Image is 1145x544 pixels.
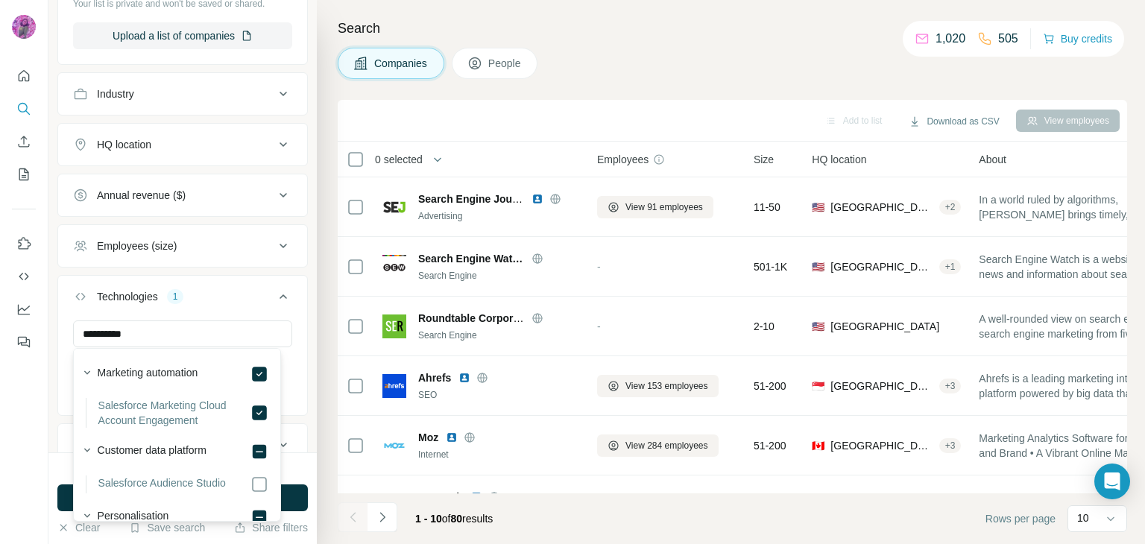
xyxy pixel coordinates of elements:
span: [GEOGRAPHIC_DATA] [830,438,933,453]
span: 🇺🇸 [812,200,824,215]
span: View 153 employees [625,379,708,393]
button: View 91 employees [597,196,713,218]
img: LinkedIn logo [470,491,482,503]
span: 0 selected [375,152,423,167]
button: View 284 employees [597,434,719,457]
span: 51-200 [754,379,786,393]
button: Quick start [12,63,36,89]
h4: Search [338,18,1127,39]
span: 🇸🇬 [812,379,824,393]
img: Logo of Ahrefs [382,374,406,398]
span: 🇨🇦 [812,438,824,453]
button: Enrich CSV [12,128,36,155]
div: Industry [97,86,134,101]
span: of [442,513,451,525]
div: Internet [418,448,579,461]
button: Feedback [12,329,36,355]
button: Use Surfe API [12,263,36,290]
div: SEO [418,388,579,402]
div: Employees (size) [97,238,177,253]
span: 80 [451,513,463,525]
img: Logo of Semrush [382,493,406,517]
span: Size [754,152,774,167]
p: 10 [1077,510,1089,525]
span: Companies [374,56,429,71]
span: People [488,56,523,71]
button: Search [12,95,36,122]
button: Employees (size) [58,228,307,264]
span: Employees [597,152,649,167]
div: + 2 [939,200,962,214]
button: HQ location [58,127,307,162]
img: Logo of Roundtable Corporation [382,314,406,338]
span: Ahrefs [418,370,451,385]
button: Navigate to next page [368,502,397,532]
button: Keywords [58,427,307,463]
span: View 91 employees [625,200,703,214]
button: View 153 employees [597,375,719,397]
span: 501-1K [754,259,787,274]
button: Upload a list of companies [73,22,292,49]
span: Search Engine Journal [418,193,532,205]
img: Logo of Moz [382,434,406,458]
span: 2-10 [754,319,775,334]
button: Annual revenue ($) [58,177,307,213]
button: Dashboard [12,296,36,323]
div: + 3 [939,439,962,452]
div: Search Engine [418,329,579,342]
img: Logo of Search Engine Journal [382,195,406,219]
div: Open Intercom Messenger [1094,464,1130,499]
button: Technologies1 [58,279,307,320]
img: Avatar [12,15,36,39]
img: Logo of Search Engine Watch [382,255,406,279]
span: [GEOGRAPHIC_DATA] [830,259,933,274]
p: 1,020 [936,30,965,48]
label: Personalisation [98,508,169,526]
div: + 3 [939,379,962,393]
span: [GEOGRAPHIC_DATA] [830,319,939,334]
span: - [597,320,601,332]
div: + 1 [939,260,962,273]
span: Roundtable Corporation [418,312,538,324]
div: Annual revenue ($) [97,188,186,203]
button: Download as CSV [898,110,1009,133]
p: 505 [998,30,1018,48]
button: My lists [12,161,36,188]
img: LinkedIn logo [446,431,458,443]
label: Salesforce Marketing Cloud Account Engagement [98,398,250,428]
button: Industry [58,76,307,112]
span: Rows per page [985,511,1056,526]
div: Technologies [97,289,158,304]
span: View 284 employees [625,439,708,452]
div: Search Engine [418,269,579,282]
div: HQ location [97,137,151,152]
div: 1 [167,290,184,303]
button: Share filters [234,520,308,535]
span: results [415,513,493,525]
span: Search Engine Watch [418,251,524,266]
img: LinkedIn logo [532,193,543,205]
span: 51-200 [754,438,786,453]
div: Advertising [418,209,579,223]
label: Customer data platform [98,443,206,461]
span: Moz [418,430,438,445]
span: [GEOGRAPHIC_DATA], [US_STATE] [830,200,933,215]
span: - [597,261,601,273]
label: Marketing automation [98,365,198,383]
button: Use Surfe on LinkedIn [12,230,36,257]
span: About [979,152,1006,167]
button: Run search [57,484,308,511]
label: Salesforce Audience Studio [98,475,226,493]
span: Semrush [418,490,463,505]
button: Save search [129,520,205,535]
span: HQ location [812,152,866,167]
span: 🇺🇸 [812,319,824,334]
span: 🇺🇸 [812,259,824,274]
span: 1 - 10 [415,513,442,525]
button: Clear [57,520,100,535]
img: LinkedIn logo [458,372,470,384]
span: [GEOGRAPHIC_DATA], Central [830,379,933,393]
span: 11-50 [754,200,780,215]
button: Buy credits [1043,28,1112,49]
